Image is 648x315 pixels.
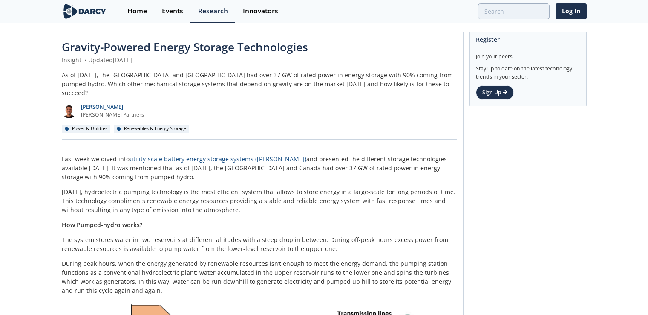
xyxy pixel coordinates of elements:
img: logo-wide.svg [62,4,108,19]
p: During peak hours, when the energy generated by renewable resources isn’t enough to meet the ener... [62,259,457,295]
a: Sign Up [476,85,514,100]
div: Research [198,8,228,15]
div: As of [DATE], the [GEOGRAPHIC_DATA] and [GEOGRAPHIC_DATA] had over 37 GW of rated power in energy... [62,70,457,97]
span: Gravity-Powered Energy Storage Technologies [62,39,308,55]
div: Join your peers [476,47,580,61]
div: Insight Updated [DATE] [62,55,457,64]
div: Stay up to date on the latest technology trends in your sector. [476,61,580,81]
div: Events [162,8,183,15]
p: [PERSON_NAME] Partners [81,111,144,119]
div: Renewables & Energy Storage [114,125,190,133]
div: Innovators [243,8,278,15]
div: Power & Utilities [62,125,111,133]
a: utility-scale battery energy storage systems ([PERSON_NAME]) [130,155,306,163]
p: The system stores water in two reservoirs at different altitudes with a steep drop in between. Du... [62,235,457,253]
span: • [83,56,88,64]
strong: How Pumped-hydro works? [62,221,142,229]
a: Log In [556,3,587,19]
p: [PERSON_NAME] [81,103,144,111]
p: Last week we dived into and presented the different storage technologies available [DATE]. It was... [62,155,457,181]
div: Register [476,32,580,47]
div: Home [127,8,147,15]
p: [DATE], hydroelectric pumping technology is the most efficient system that allows to store energy... [62,187,457,214]
input: Advanced Search [478,3,550,19]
